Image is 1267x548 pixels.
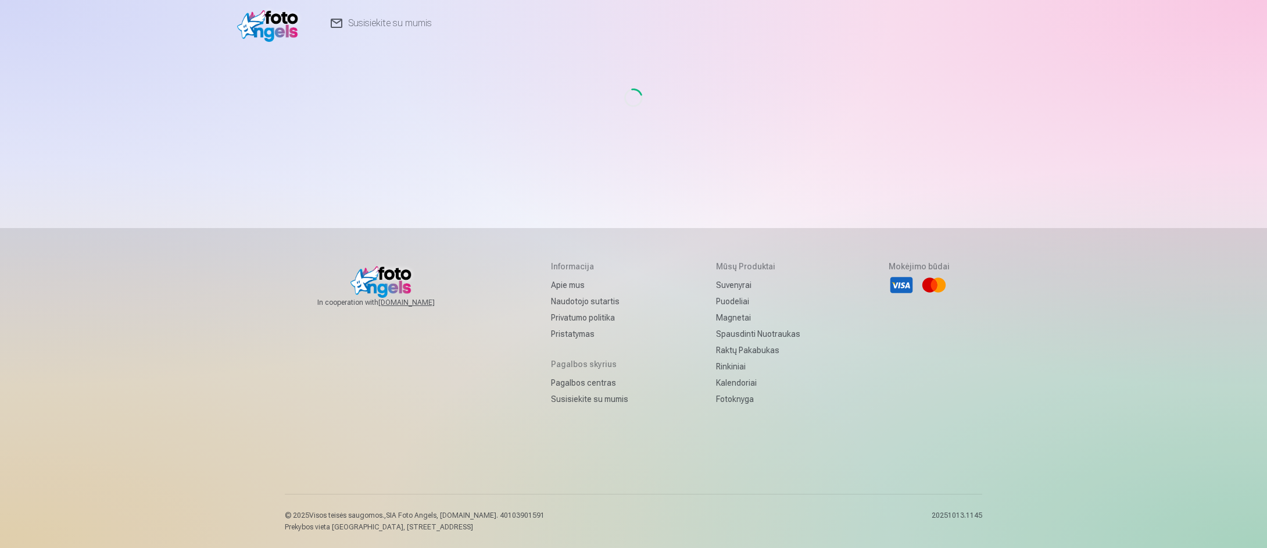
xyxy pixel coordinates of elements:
h5: Informacija [551,261,628,272]
p: 20251013.1145 [932,511,982,532]
a: Pristatymas [551,326,628,342]
li: Mastercard [921,272,947,298]
a: Fotoknyga [716,391,800,407]
li: Visa [889,272,914,298]
p: © 2025 Visos teisės saugomos. , [285,511,545,520]
a: Apie mus [551,277,628,293]
a: Susisiekite su mumis [551,391,628,407]
h5: Mokėjimo būdai [889,261,950,272]
a: Kalendoriai [716,375,800,391]
a: Privatumo politika [551,309,628,326]
a: Puodeliai [716,293,800,309]
h5: Pagalbos skyrius [551,358,628,370]
a: Magnetai [716,309,800,326]
a: Spausdinti nuotraukas [716,326,800,342]
h5: Mūsų produktai [716,261,800,272]
a: Raktų pakabukas [716,342,800,358]
a: Pagalbos centras [551,375,628,391]
a: [DOMAIN_NAME] [378,298,463,307]
a: Rinkiniai [716,358,800,375]
a: Suvenyrai [716,277,800,293]
span: SIA Foto Angels, [DOMAIN_NAME]. 40103901591 [386,511,545,519]
span: In cooperation with [317,298,463,307]
img: /v1 [237,5,304,42]
a: Naudotojo sutartis [551,293,628,309]
p: Prekybos vieta [GEOGRAPHIC_DATA], [STREET_ADDRESS] [285,522,545,532]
